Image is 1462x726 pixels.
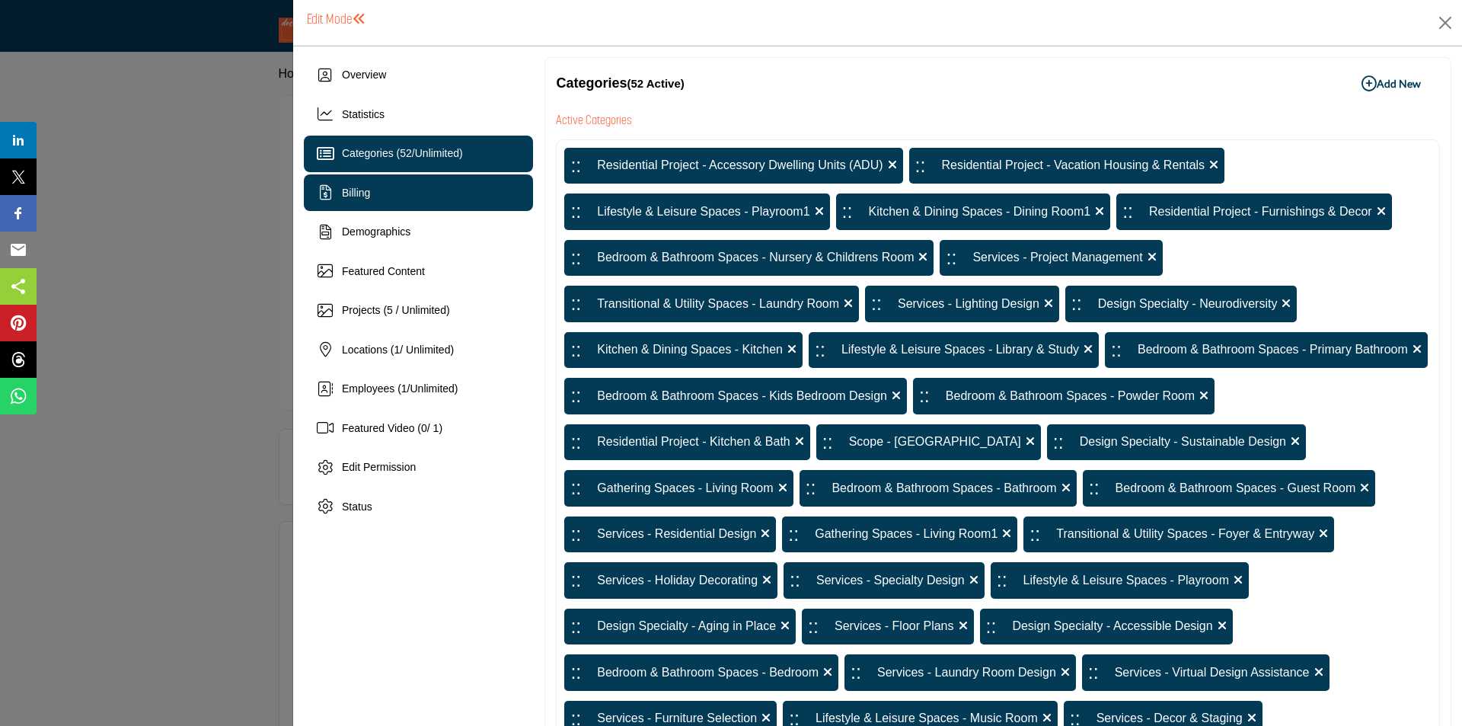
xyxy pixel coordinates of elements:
[1089,474,1100,503] span: ::
[913,378,1215,414] div: Bedroom & Bathroom Spaces - Powder Room
[342,382,458,395] span: Employees ( / )
[421,422,427,434] span: 0
[851,658,861,687] span: ::
[800,470,1077,507] div: Bedroom & Bathroom Spaces - Bathroom
[816,424,1041,461] div: Scope - [GEOGRAPHIC_DATA]
[808,612,819,641] span: ::
[1082,654,1330,691] div: Services - Virtual Design Assistance
[1282,295,1291,313] span: Remove
[570,336,581,365] span: ::
[564,609,796,645] div: Design Specialty - Aging in Place
[342,501,372,513] span: Status
[1377,203,1386,221] span: Remove
[342,265,425,277] span: Featured Content
[1342,69,1440,99] button: Add New
[1319,525,1328,543] span: Remove
[1209,156,1218,174] span: Remove
[1061,664,1070,682] span: Remove
[410,382,455,395] span: Unlimited
[564,562,777,599] div: Services - Holiday Decorating
[342,147,463,159] span: Categories ( / )
[570,289,581,318] span: ::
[986,612,997,641] span: ::
[342,422,442,434] span: Featured Video ( / 1)
[1095,203,1104,221] span: Remove
[1065,286,1298,322] div: Design Specialty - Neurodiversity
[1116,193,1391,230] div: Residential Project - Furnishings & Decor
[1218,617,1227,635] span: Remove
[627,77,684,90] span: (52 Active)
[997,566,1007,595] span: ::
[342,187,370,199] span: Billing
[865,286,1059,322] div: Services - Lighting Design
[342,108,385,120] span: Statistics
[1088,658,1099,687] span: ::
[946,244,956,273] span: ::
[823,664,832,682] span: Remove
[570,474,581,503] span: ::
[342,344,454,356] span: Locations ( / Unlimited)
[342,304,450,316] span: Projects (5 / Unlimited)
[1026,433,1035,451] span: Remove
[969,571,978,590] span: Remove
[570,658,581,687] span: ::
[1044,295,1053,313] span: Remove
[1023,517,1334,553] div: Transitional & Utility Spaces - Foyer & Entryway
[1361,76,1377,91] i: Add New
[1314,664,1323,682] span: Remove
[1084,341,1093,359] span: Remove
[556,110,1440,132] h1: Active Categories
[564,240,934,277] div: Bedroom & Bathroom Spaces - Nursery & Childrens Room
[909,148,1225,184] div: Residential Project - Vacation Housing & Rentals
[1061,479,1071,497] span: Remove
[919,382,930,411] span: ::
[822,428,833,457] span: ::
[570,382,581,411] span: ::
[915,152,926,181] span: ::
[802,609,973,645] div: Services - Floor Plans
[1291,433,1300,451] span: Remove
[1105,332,1428,369] div: Bedroom & Bathroom Spaces - Primary Bathroom
[564,470,793,507] div: Gathering Spaces - Living Room
[1029,520,1040,549] span: ::
[307,12,366,28] h1: Edit Mode
[842,197,853,226] span: ::
[1361,76,1421,91] b: Add New
[1199,387,1208,405] span: Remove
[564,148,902,184] div: Residential Project - Accessory Dwelling Units (ADU)
[570,428,581,457] span: ::
[809,332,1099,369] div: Lifestyle & Leisure Spaces - Library & Study
[570,612,581,641] span: ::
[940,240,1162,277] div: Services - Project Management
[570,197,581,226] span: ::
[1071,289,1082,318] span: ::
[806,474,816,503] span: ::
[918,248,927,267] span: Remove
[778,479,787,497] span: Remove
[815,203,824,221] span: Remove
[1434,11,1457,34] button: Close
[784,562,985,599] div: Services - Specialty Design
[787,341,796,359] span: Remove
[556,73,684,94] p: Categories
[980,609,1233,645] div: Design Specialty - Accessible Design
[564,378,907,414] div: Bedroom & Bathroom Spaces - Kids Bedroom Design
[1002,525,1011,543] span: Remove
[1413,341,1422,359] span: Remove
[1053,428,1064,457] span: ::
[1360,479,1369,497] span: Remove
[570,152,581,181] span: ::
[871,289,882,318] span: ::
[564,424,809,461] div: Residential Project - Kitchen & Bath
[342,225,410,238] span: Demographics
[1122,197,1133,226] span: ::
[780,617,790,635] span: Remove
[888,156,897,174] span: Remove
[788,520,799,549] span: ::
[795,433,804,451] span: Remove
[782,517,1017,553] div: Gathering Spaces - Living Room1
[790,566,800,595] span: ::
[564,286,859,322] div: Transitional & Utility Spaces - Laundry Room
[892,387,901,405] span: Remove
[836,193,1111,230] div: Kitchen & Dining Spaces - Dining Room1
